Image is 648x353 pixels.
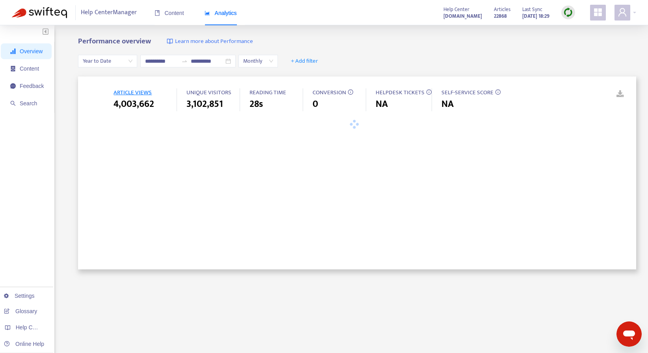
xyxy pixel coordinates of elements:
[114,88,152,97] span: ARTICLE VIEWS
[10,66,16,71] span: container
[291,56,318,66] span: + Add filter
[20,65,39,72] span: Content
[443,12,482,21] strong: [DOMAIN_NAME]
[616,321,642,347] iframe: メッセージングウィンドウを開くボタン
[313,88,346,97] span: CONVERSION
[181,58,188,64] span: swap-right
[167,37,253,46] a: Learn more about Performance
[376,97,388,111] span: NA
[10,83,16,89] span: message
[155,10,160,16] span: book
[20,83,44,89] span: Feedback
[4,341,44,347] a: Online Help
[250,88,286,97] span: READING TIME
[250,97,263,111] span: 28s
[4,308,37,314] a: Glossary
[205,10,210,16] span: area-chart
[155,10,184,16] span: Content
[494,5,510,14] span: Articles
[443,5,469,14] span: Help Center
[205,10,237,16] span: Analytics
[78,35,151,47] b: Performance overview
[441,97,454,111] span: NA
[186,88,231,97] span: UNIQUE VISITORS
[114,97,154,111] span: 4,003,662
[4,293,35,299] a: Settings
[16,324,48,331] span: Help Centers
[20,100,37,106] span: Search
[443,11,482,21] a: [DOMAIN_NAME]
[522,5,542,14] span: Last Sync
[563,7,573,17] img: sync.dc5367851b00ba804db3.png
[20,48,43,54] span: Overview
[313,97,318,111] span: 0
[522,12,549,21] strong: [DATE] 18:29
[10,49,16,54] span: signal
[593,7,603,17] span: appstore
[441,88,493,97] span: SELF-SERVICE SCORE
[243,55,273,67] span: Monthly
[167,38,173,45] img: image-link
[10,101,16,106] span: search
[186,97,223,111] span: 3,102,851
[181,58,188,64] span: to
[12,7,67,18] img: Swifteq
[285,55,324,67] button: + Add filter
[83,55,132,67] span: Year to Date
[81,5,137,20] span: Help Center Manager
[618,7,627,17] span: user
[494,12,507,21] strong: 22868
[175,37,253,46] span: Learn more about Performance
[376,88,425,97] span: HELPDESK TICKETS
